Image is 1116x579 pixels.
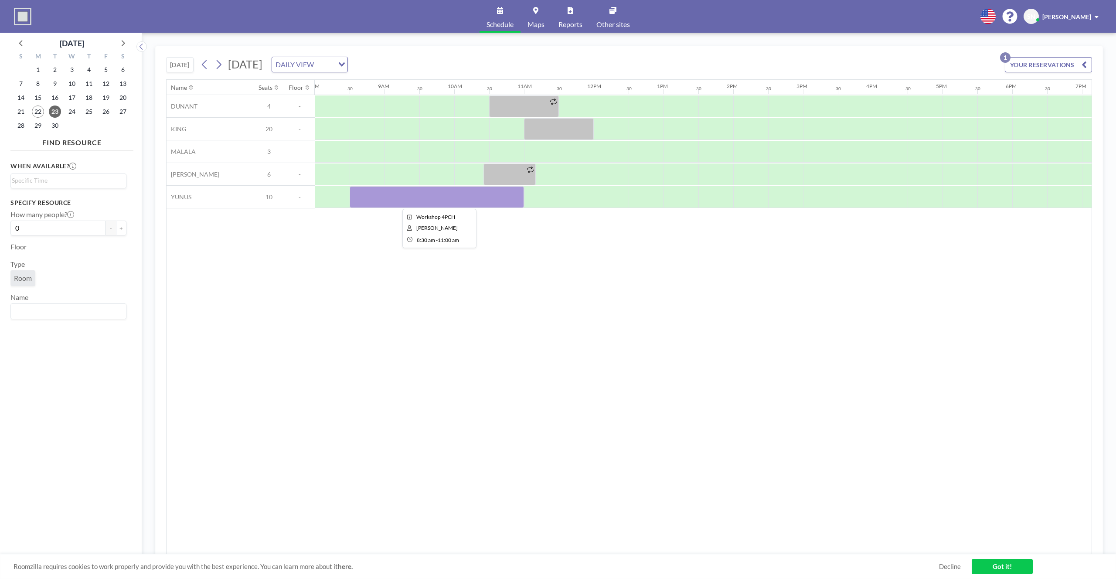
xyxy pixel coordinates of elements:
[167,193,191,201] span: YUNUS
[32,106,44,118] span: Monday, September 22, 2025
[254,102,284,110] span: 4
[284,193,315,201] span: -
[557,86,562,92] div: 30
[487,21,514,28] span: Schedule
[14,274,32,283] span: Room
[487,86,492,92] div: 30
[49,106,61,118] span: Tuesday, September 23, 2025
[1042,13,1091,20] span: [PERSON_NAME]
[254,193,284,201] span: 10
[171,84,187,92] div: Name
[1000,52,1011,63] p: 1
[167,102,197,110] span: DUNANT
[284,170,315,178] span: -
[836,86,841,92] div: 30
[10,210,74,219] label: How many people?
[1045,86,1050,92] div: 30
[167,170,219,178] span: [PERSON_NAME]
[100,92,112,104] span: Friday, September 19, 2025
[83,64,95,76] span: Thursday, September 4, 2025
[766,86,771,92] div: 30
[100,78,112,90] span: Friday, September 12, 2025
[378,83,389,89] div: 9AM
[1006,83,1017,89] div: 6PM
[100,64,112,76] span: Friday, September 5, 2025
[100,106,112,118] span: Friday, September 26, 2025
[49,64,61,76] span: Tuesday, September 2, 2025
[66,92,78,104] span: Wednesday, September 17, 2025
[105,221,116,235] button: -
[97,51,114,63] div: F
[416,225,458,231] span: Stefan Neunhäuserer
[254,125,284,133] span: 20
[558,21,582,28] span: Reports
[657,83,668,89] div: 1PM
[14,8,31,25] img: organization-logo
[259,84,272,92] div: Seats
[66,64,78,76] span: Wednesday, September 3, 2025
[32,119,44,132] span: Monday, September 29, 2025
[10,135,133,147] h4: FIND RESOURCE
[117,64,129,76] span: Saturday, September 6, 2025
[166,57,194,72] button: [DATE]
[32,92,44,104] span: Monday, September 15, 2025
[12,176,121,185] input: Search for option
[117,92,129,104] span: Saturday, September 20, 2025
[448,83,462,89] div: 10AM
[254,148,284,156] span: 3
[15,78,27,90] span: Sunday, September 7, 2025
[796,83,807,89] div: 3PM
[117,106,129,118] span: Saturday, September 27, 2025
[272,57,347,72] div: Search for option
[866,83,877,89] div: 4PM
[12,306,121,317] input: Search for option
[905,86,911,92] div: 30
[116,221,126,235] button: +
[284,148,315,156] span: -
[10,293,28,302] label: Name
[14,562,939,571] span: Roomzilla requires cookies to work properly and provide you with the best experience. You can lea...
[10,199,126,207] h3: Specify resource
[60,37,84,49] div: [DATE]
[626,86,632,92] div: 30
[254,170,284,178] span: 6
[975,86,980,92] div: 30
[436,237,438,243] span: -
[587,83,601,89] div: 12PM
[83,78,95,90] span: Thursday, September 11, 2025
[167,125,186,133] span: KING
[596,21,630,28] span: Other sites
[167,148,196,156] span: MALALA
[15,119,27,132] span: Sunday, September 28, 2025
[49,119,61,132] span: Tuesday, September 30, 2025
[284,102,315,110] span: -
[15,106,27,118] span: Sunday, September 21, 2025
[80,51,97,63] div: T
[66,78,78,90] span: Wednesday, September 10, 2025
[517,83,532,89] div: 11AM
[527,21,544,28] span: Maps
[727,83,738,89] div: 2PM
[10,242,27,251] label: Floor
[15,92,27,104] span: Sunday, September 14, 2025
[13,51,30,63] div: S
[32,64,44,76] span: Monday, September 1, 2025
[30,51,47,63] div: M
[289,84,303,92] div: Floor
[972,559,1033,574] a: Got it!
[696,86,701,92] div: 30
[64,51,81,63] div: W
[438,237,459,243] span: 11:00 AM
[47,51,64,63] div: T
[347,86,353,92] div: 30
[49,92,61,104] span: Tuesday, September 16, 2025
[274,59,316,70] span: DAILY VIEW
[1027,13,1035,20] span: SN
[49,78,61,90] span: Tuesday, September 9, 2025
[936,83,947,89] div: 5PM
[338,562,353,570] a: here.
[316,59,333,70] input: Search for option
[11,304,126,319] div: Search for option
[228,58,262,71] span: [DATE]
[114,51,131,63] div: S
